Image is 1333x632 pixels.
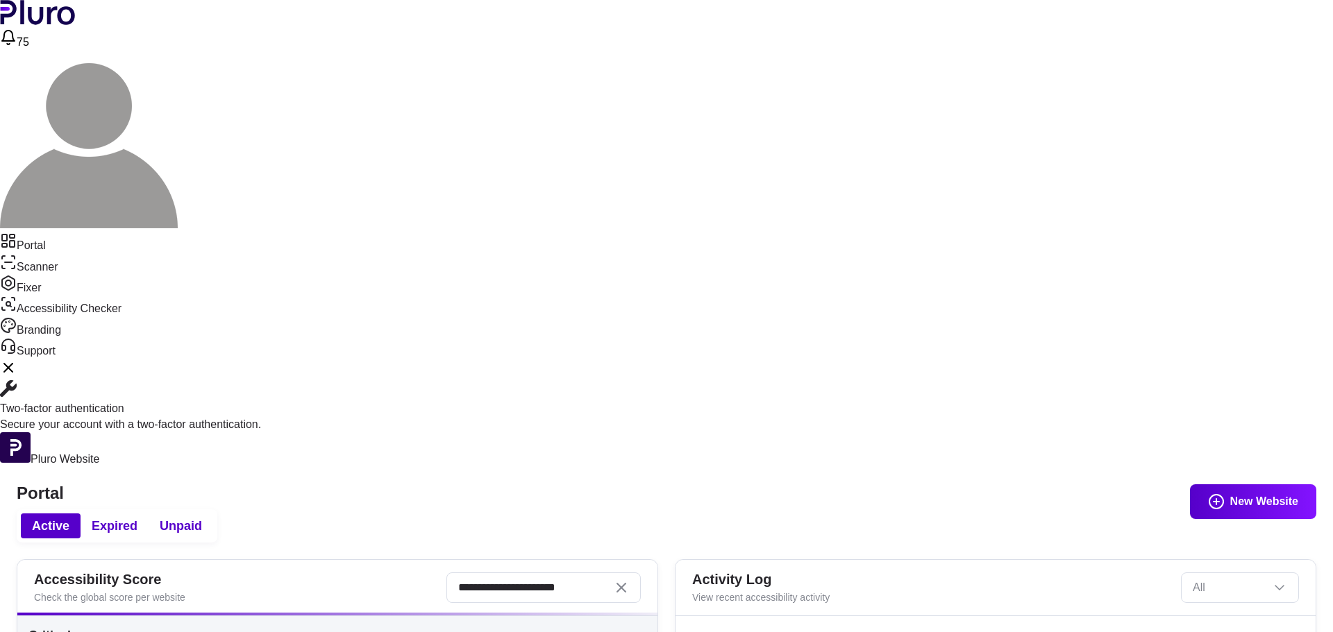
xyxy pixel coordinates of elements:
button: Active [21,513,81,538]
h2: Accessibility Score [34,571,435,588]
h1: Portal [17,484,1316,504]
button: Expired [81,513,149,538]
button: Clear search field [613,579,630,596]
span: Active [32,518,69,534]
input: Search [446,572,641,603]
span: 75 [17,36,29,48]
span: Expired [92,518,137,534]
button: New Website [1190,484,1316,519]
button: Unpaid [149,513,213,538]
span: Unpaid [160,518,202,534]
div: Set sorting [1181,572,1299,603]
div: Check the global score per website [34,590,435,604]
h2: Activity Log [692,571,1170,588]
div: View recent accessibility activity [692,590,1170,604]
